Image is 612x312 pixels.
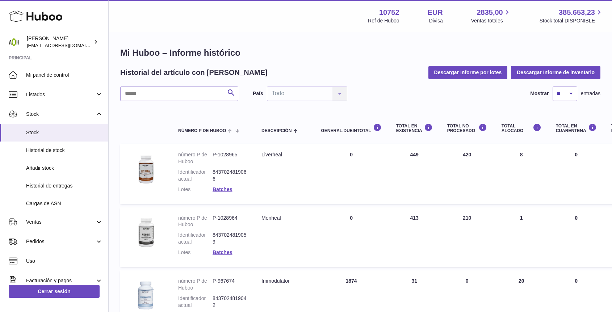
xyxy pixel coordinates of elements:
td: 210 [440,207,494,267]
span: 385.653,23 [559,8,595,17]
img: product image [127,215,164,251]
span: Historial de stock [26,147,103,154]
span: [EMAIL_ADDRESS][DOMAIN_NAME] [27,42,106,48]
span: Stock [26,111,95,118]
span: Pedidos [26,238,95,245]
span: Descripción [261,128,292,133]
span: Cargas de ASN [26,200,103,207]
dt: número P de Huboo [178,278,213,291]
span: 2835,00 [477,8,503,17]
div: Divisa [429,17,443,24]
td: 0 [314,207,389,267]
span: número P de Huboo [178,128,226,133]
div: Total ALOCADO [502,123,541,133]
div: general.dueInTotal [321,123,381,133]
img: product image [127,151,164,187]
dd: 8437024819066 [213,169,247,182]
dd: P-967674 [213,278,247,291]
div: Liverheal [261,151,306,158]
h2: Historial del artículo con [PERSON_NAME] [120,68,268,77]
span: Facturación y pagos [26,277,95,284]
dt: Identificador actual [178,169,213,182]
h1: Mi Huboo – Informe histórico [120,47,600,59]
span: 0 [575,278,578,284]
a: Batches [213,249,232,255]
span: Historial de entregas [26,182,103,189]
span: Añadir stock [26,165,103,172]
div: Total en CUARENTENA [556,123,597,133]
dt: número P de Huboo [178,151,213,165]
span: Ventas totales [471,17,511,24]
button: Descargar Informe por lotes [428,66,508,79]
dd: 8437024819059 [213,232,247,245]
td: 1 [494,207,549,267]
strong: 10752 [379,8,399,17]
a: 2835,00 Ventas totales [471,8,511,24]
dt: Lotes [178,249,213,256]
div: [PERSON_NAME] [27,35,92,49]
div: Total NO PROCESADO [447,123,487,133]
label: País [253,90,263,97]
span: 0 [575,152,578,157]
span: entradas [581,90,600,97]
a: Batches [213,186,232,192]
a: Cerrar sesión [9,285,100,298]
td: 8 [494,144,549,203]
label: Mostrar [530,90,549,97]
img: info@adaptohealue.com [9,37,20,47]
dt: Lotes [178,186,213,193]
dd: P-1028964 [213,215,247,228]
td: 420 [440,144,494,203]
dt: Identificador actual [178,295,213,309]
span: 0 [575,215,578,221]
td: 449 [389,144,440,203]
dt: número P de Huboo [178,215,213,228]
strong: EUR [428,8,443,17]
td: 413 [389,207,440,267]
dd: 8437024819042 [213,295,247,309]
div: Ref de Huboo [368,17,399,24]
span: Mi panel de control [26,72,103,79]
span: Uso [26,258,103,265]
button: Descargar Informe de inventario [511,66,600,79]
dd: P-1028965 [213,151,247,165]
div: Total en EXISTENCIA [396,123,433,133]
span: Stock total DISPONIBLE [540,17,603,24]
td: 0 [314,144,389,203]
span: Ventas [26,219,95,225]
div: Menheal [261,215,306,222]
span: Stock [26,129,103,136]
span: Listados [26,91,95,98]
div: Immodulator [261,278,306,284]
dt: Identificador actual [178,232,213,245]
a: 385.653,23 Stock total DISPONIBLE [540,8,603,24]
